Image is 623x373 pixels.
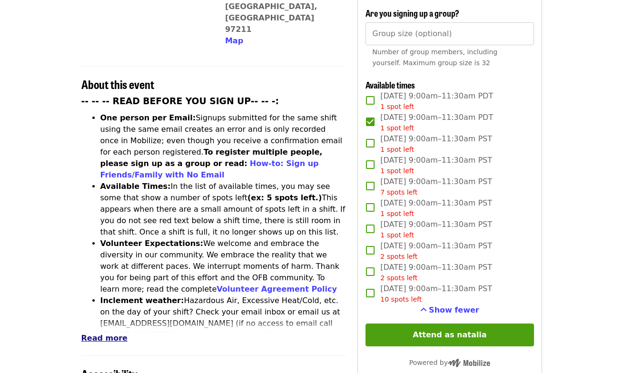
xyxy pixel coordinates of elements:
[100,238,346,295] li: We welcome and embrace the diversity in our community. We embrace the reality that we work at dif...
[420,304,479,316] button: See more timeslots
[380,167,414,175] span: 1 spot left
[380,197,492,219] span: [DATE] 9:00am–11:30am PST
[380,103,414,110] span: 1 spot left
[100,113,196,122] strong: One person per Email:
[380,155,492,176] span: [DATE] 9:00am–11:30am PST
[81,334,128,343] span: Read more
[366,79,415,91] span: Available times
[380,240,492,262] span: [DATE] 9:00am–11:30am PST
[81,333,128,344] button: Read more
[380,124,414,132] span: 1 spot left
[380,112,493,133] span: [DATE] 9:00am–11:30am PDT
[225,2,317,34] a: [GEOGRAPHIC_DATA], [GEOGRAPHIC_DATA] 97211
[448,359,490,367] img: Powered by Mobilize
[81,76,154,92] span: About this event
[380,176,492,197] span: [DATE] 9:00am–11:30am PST
[429,305,479,314] span: Show fewer
[380,253,417,260] span: 2 spots left
[366,7,459,19] span: Are you signing up a group?
[225,35,243,47] button: Map
[100,295,346,352] li: Hazardous Air, Excessive Heat/Cold, etc. on the day of your shift? Check your email inbox or emai...
[409,359,490,366] span: Powered by
[380,133,492,155] span: [DATE] 9:00am–11:30am PST
[100,181,346,238] li: In the list of available times, you may see some that show a number of spots left This appears wh...
[100,182,171,191] strong: Available Times:
[366,324,534,346] button: Attend as natalia
[380,219,492,240] span: [DATE] 9:00am–11:30am PST
[247,193,322,202] strong: (ex: 5 spots left.)
[81,96,279,106] strong: -- -- -- READ BEFORE YOU SIGN UP-- -- -:
[380,231,414,239] span: 1 spot left
[380,295,422,303] span: 10 spots left
[380,146,414,153] span: 1 spot left
[372,48,497,67] span: Number of group members, including yourself. Maximum group size is 32
[217,285,337,294] a: Volunteer Agreement Policy
[100,296,184,305] strong: Inclement weather:
[380,262,492,283] span: [DATE] 9:00am–11:30am PST
[380,210,414,217] span: 1 spot left
[225,36,243,45] span: Map
[100,239,204,248] strong: Volunteer Expectations:
[380,283,492,304] span: [DATE] 9:00am–11:30am PST
[380,188,417,196] span: 7 spots left
[100,159,319,179] a: How-to: Sign up Friends/Family with No Email
[100,147,323,168] strong: To register multiple people, please sign up as a group or read:
[380,90,493,112] span: [DATE] 9:00am–11:30am PDT
[366,22,534,45] input: [object Object]
[380,274,417,282] span: 2 spots left
[100,112,346,181] li: Signups submitted for the same shift using the same email creates an error and is only recorded o...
